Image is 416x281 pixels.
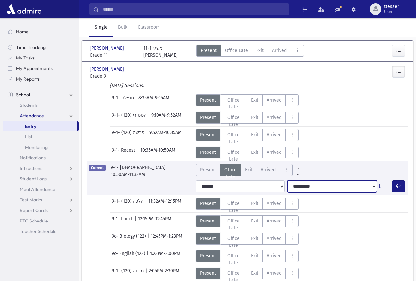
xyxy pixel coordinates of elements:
[167,164,170,171] span: |
[200,235,216,242] span: Present
[111,164,167,171] span: 9-1- [DEMOGRAPHIC_DATA]
[3,131,79,142] a: List
[20,102,38,108] span: Students
[20,176,47,182] span: Student Logs
[112,268,145,279] span: 9-1- מנחה (120)
[200,166,216,173] span: Present
[16,29,29,35] span: Home
[3,89,79,100] a: School
[20,186,55,192] span: Meal Attendance
[267,235,281,242] span: Arrived
[256,47,264,54] span: Exit
[201,47,217,54] span: Present
[272,47,287,54] span: Arrived
[20,228,57,234] span: Teacher Schedule
[20,197,42,203] span: Test Marks
[90,52,137,59] span: Grade 11
[112,147,137,158] span: 9-1- Recess
[3,195,79,205] a: Test Marks
[25,134,32,140] span: List
[146,129,149,141] span: |
[112,233,147,245] span: 9c- Biology (122)
[224,131,243,145] span: Office Late
[293,169,303,175] a: All Later
[151,233,182,245] span: 12:45PM-1:23PM
[200,131,216,138] span: Present
[112,94,135,106] span: 9-1- תפילה
[112,215,135,227] span: 9-1- Lunch
[224,200,243,214] span: Office Late
[149,129,182,141] span: 9:52AM-10:35AM
[267,131,281,138] span: Arrived
[251,218,258,224] span: Exit
[112,129,146,141] span: 9-1- פרשה (120)
[16,65,53,71] span: My Appointments
[20,113,44,119] span: Attendance
[20,218,48,224] span: PTC Schedule
[267,97,281,104] span: Arrived
[110,83,144,88] i: [DATE] Sessions:
[224,166,237,180] span: Office Late
[3,152,79,163] a: Notifications
[3,174,79,184] a: Student Logs
[384,9,399,14] span: User
[196,45,304,59] div: AttTypes
[90,45,125,52] span: [PERSON_NAME]
[148,198,181,210] span: 11:32AM-12:15PM
[200,114,216,121] span: Present
[224,235,243,249] span: Office Late
[20,207,48,213] span: Report Cards
[16,92,30,98] span: School
[16,76,40,82] span: My Reports
[145,268,149,279] span: |
[196,164,303,176] div: AttTypes
[149,268,179,279] span: 2:05PM-2:30PM
[200,97,216,104] span: Present
[224,114,243,128] span: Office Late
[143,45,178,59] div: 11-1 משלי [PERSON_NAME]
[267,200,281,207] span: Arrived
[147,233,151,245] span: |
[113,18,133,37] a: Bulk
[151,112,181,124] span: 9:10AM-9:52AM
[196,112,299,124] div: AttTypes
[3,26,79,37] a: Home
[200,149,216,156] span: Present
[135,215,138,227] span: |
[196,147,299,158] div: AttTypes
[224,149,243,163] span: Office Late
[135,94,138,106] span: |
[3,110,79,121] a: Attendance
[89,18,113,37] a: Single
[200,252,216,259] span: Present
[147,250,150,262] span: |
[16,44,46,50] span: Time Tracking
[3,63,79,74] a: My Appointments
[20,165,42,171] span: Infractions
[200,200,216,207] span: Present
[145,198,148,210] span: |
[20,155,46,161] span: Notifications
[267,149,281,156] span: Arrived
[137,147,140,158] span: |
[90,66,125,73] span: [PERSON_NAME]
[3,121,77,131] a: Entry
[25,123,36,129] span: Entry
[111,171,145,178] span: 10:50AM-11:32AM
[196,94,299,106] div: AttTypes
[251,131,258,138] span: Exit
[138,94,169,106] span: 8:35AM-9:05AM
[3,142,79,152] a: Monitoring
[99,3,289,15] input: Search
[267,114,281,121] span: Arrived
[112,250,147,262] span: 9c- English (122)
[3,205,79,216] a: Report Cards
[3,163,79,174] a: Infractions
[224,218,243,231] span: Office Late
[90,73,137,80] span: Grade 9
[89,165,106,171] span: Current
[3,42,79,53] a: Time Tracking
[133,18,165,37] a: Classroom
[16,55,35,61] span: My Tasks
[148,112,151,124] span: |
